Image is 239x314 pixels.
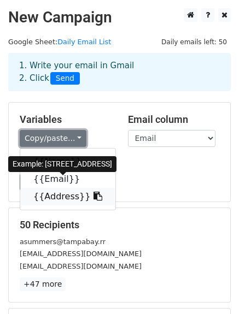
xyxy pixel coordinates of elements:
h5: Variables [20,114,112,126]
div: 1. Write your email in Gmail 2. Click [11,60,228,85]
iframe: Chat Widget [184,262,239,314]
span: Daily emails left: 50 [158,36,231,48]
span: Send [50,72,80,85]
a: Copy/paste... [20,130,86,147]
small: [EMAIL_ADDRESS][DOMAIN_NAME] [20,262,142,270]
div: Example: [STREET_ADDRESS] [8,156,116,172]
a: Daily emails left: 50 [158,38,231,46]
a: {{Email}} [20,170,115,188]
small: asummers@tampabay.rr [20,238,106,246]
small: Google Sheet: [8,38,111,46]
h5: Email column [128,114,220,126]
a: {{Address}} [20,188,115,205]
h5: 50 Recipients [20,219,219,231]
small: [EMAIL_ADDRESS][DOMAIN_NAME] [20,250,142,258]
h2: New Campaign [8,8,231,27]
a: Daily Email List [57,38,111,46]
a: +47 more [20,277,66,291]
